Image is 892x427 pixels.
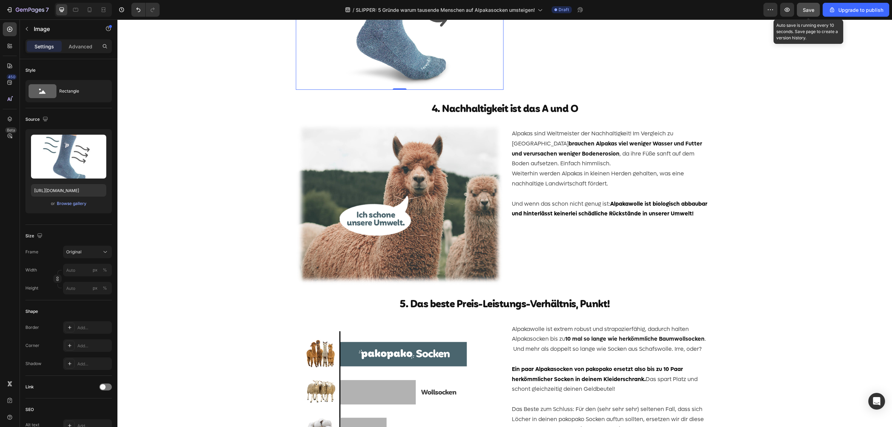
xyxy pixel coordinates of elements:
img: preview-image [31,135,106,179]
span: / [353,6,354,14]
div: Shadow [25,361,41,367]
button: % [91,266,99,274]
button: Upgrade to publish [823,3,889,17]
button: Original [63,246,112,258]
div: Undo/Redo [131,3,160,17]
button: Save [797,3,820,17]
label: Height [25,285,38,291]
strong: Ein paar Alpakasocken von pakopako ersetzt also bis zu 10 Paar herkömmlicher Socken in deinem Kle... [394,346,566,363]
button: Browse gallery [56,200,87,207]
div: % [103,285,107,291]
button: % [91,284,99,292]
button: 7 [3,3,52,17]
span: Draft [559,7,569,13]
label: Frame [25,249,38,255]
span: SLIPPER: 5 Gründe warum tausende Menschen auf Alpakasocken umsteigen! [356,6,535,14]
span: Original [66,249,82,255]
input: px% [63,264,112,276]
span: or [51,199,55,208]
div: Link [25,384,34,390]
div: Open Intercom Messenger [868,393,885,410]
h2: 5. Das beste Preis-Leistungs-Verhältnis, Punkt! [178,278,597,292]
div: px [93,267,98,273]
p: Das spart Platz und schont gleichzeitig deinen Geldbeutel! [394,345,591,375]
div: px [93,285,98,291]
div: Add... [77,361,110,367]
p: Alpakas sind Weltmeister der Nachhaltigkeit! Im Vergleich zu [GEOGRAPHIC_DATA] , da ihre Füße san... [394,109,591,149]
label: Width [25,267,37,273]
p: Advanced [69,43,92,50]
div: % [103,267,107,273]
h2: 4. Nachhaltigkeit ist das A und O [178,83,597,97]
img: gempages_549881383128925088-d7b840c0-43f4-40c0-a9f6-959e349f61db.jpg [178,102,386,266]
strong: 10 mal so lange wie herkömmliche Baumwollsocken [448,316,587,323]
p: Image [34,25,93,33]
div: Border [25,324,39,331]
div: Add... [77,343,110,349]
div: Corner [25,342,39,349]
div: Source [25,115,49,124]
p: Das Beste zum Schluss: Für den (sehr sehr sehr) seltenen Fall, dass sich Löcher in deinen pakopak... [394,385,591,415]
div: SEO [25,406,34,413]
strong: Anti-Loch-Garantie [453,406,506,413]
p: Und wenn das schon nicht genug ist: [394,180,591,200]
p: Settings [34,43,54,50]
div: Rectangle [59,83,102,99]
button: px [101,284,109,292]
div: Browse gallery [57,200,86,207]
div: Upgrade to publish [829,6,883,14]
strong: brauchen Alpakas viel weniger Wasser und Futter und verursachen weniger Bodenerosion [394,120,585,138]
div: Style [25,67,36,73]
p: Alpakawolle ist extrem robust und strapazierfähig, dadurch halten Alpakasocken bis zu . Und mehr ... [394,305,591,335]
p: Weiterhin werden Alpakas in kleinen Herden gehalten, was eine nachhaltige Landwirtschaft fördert. [394,149,591,169]
input: px% [63,282,112,294]
input: https://example.com/image.jpg [31,184,106,197]
div: Beta [5,127,17,133]
p: 7 [46,6,49,14]
div: Add... [77,325,110,331]
div: 450 [7,74,17,80]
iframe: Design area [117,19,892,427]
div: Size [25,231,44,241]
strong: k. [524,356,528,363]
div: Shape [25,308,38,315]
span: Save [803,7,814,13]
button: px [101,266,109,274]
